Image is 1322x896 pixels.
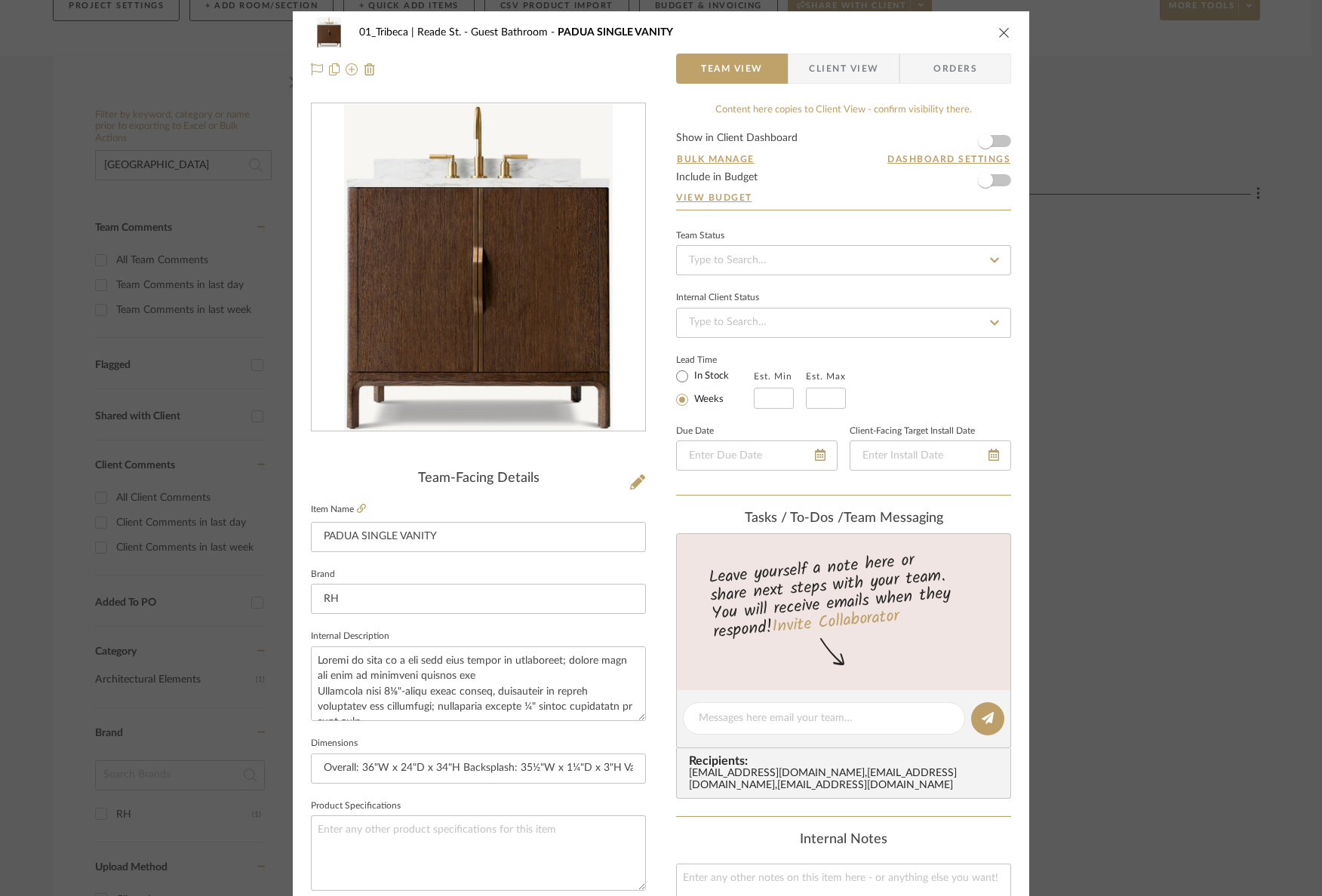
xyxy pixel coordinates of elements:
[676,232,724,240] div: Team Status
[311,522,646,552] input: Enter Item Name
[676,103,1011,118] div: Content here copies to Client View - confirm visibility there.
[558,27,673,38] span: PADUA SINGLE VANITY
[359,27,471,38] span: 01_Tribeca | Reade St.
[311,802,401,810] label: Product Specifications
[311,17,347,48] img: 12a0f2ea-6bc0-4d73-9d0f-8ca22b1a1df4_48x40.jpg
[676,294,759,302] div: Internal Client Status
[998,26,1011,39] button: close
[771,603,900,641] a: Invite Collaborator
[311,471,646,487] div: Team-Facing Details
[689,768,1004,792] div: [EMAIL_ADDRESS][DOMAIN_NAME] , [EMAIL_ADDRESS][DOMAIN_NAME] , [EMAIL_ADDRESS][DOMAIN_NAME]
[364,63,376,75] img: Remove from project
[675,544,1013,645] div: Leave yourself a note here or share next steps with your team. You will receive emails when they ...
[312,104,645,431] div: 0
[745,511,844,525] span: Tasks / To-Dos /
[691,393,724,407] label: Weeks
[311,503,366,516] label: Item Name
[850,440,1011,471] input: Enter Install Date
[701,54,763,84] span: Team View
[311,753,646,784] input: Enter the dimensions of this item
[809,54,878,84] span: Client View
[689,754,1004,768] span: Recipients:
[676,308,1011,338] input: Type to Search…
[311,571,335,578] label: Brand
[311,633,389,640] label: Internal Description
[806,371,846,382] label: Est. Max
[311,584,646,614] input: Enter Brand
[676,511,1011,527] div: team Messaging
[691,370,729,383] label: In Stock
[311,740,358,747] label: Dimensions
[676,428,714,435] label: Due Date
[917,54,994,84] span: Orders
[676,440,838,471] input: Enter Due Date
[471,27,558,38] span: Guest Bathroom
[676,353,754,367] label: Lead Time
[887,152,1011,166] button: Dashboard Settings
[344,104,613,431] img: 12a0f2ea-6bc0-4d73-9d0f-8ca22b1a1df4_436x436.jpg
[676,152,755,166] button: Bulk Manage
[676,832,1011,848] div: Internal Notes
[676,367,754,409] mat-radio-group: Select item type
[676,192,1011,204] a: View Budget
[676,245,1011,275] input: Type to Search…
[754,371,792,382] label: Est. Min
[850,428,975,435] label: Client-Facing Target Install Date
